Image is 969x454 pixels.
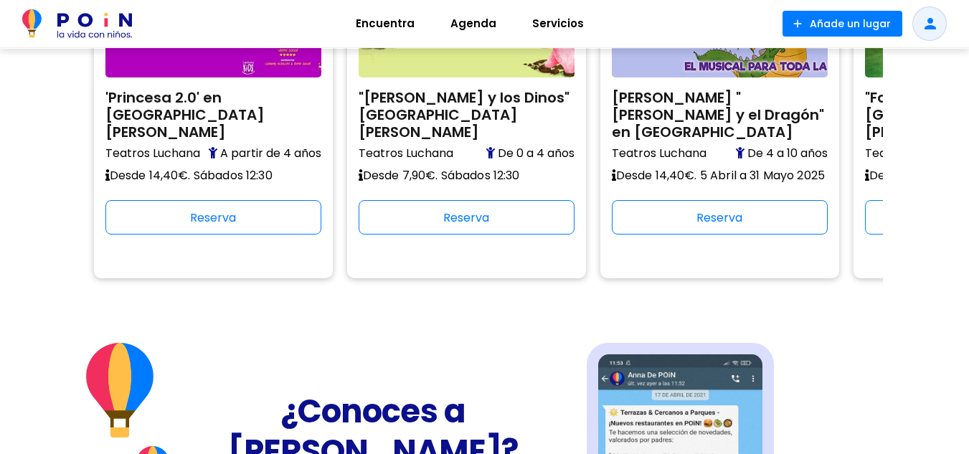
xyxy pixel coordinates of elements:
span: Teatros Luchana [359,145,453,162]
p: Desde 14,40€. Sábados 12:30 [105,162,321,189]
span: Agenda [444,12,503,35]
button: Añade un lugar [783,11,902,37]
p: Desde 14,40€. 5 Abril a 31 Mayo 2025 [612,162,828,189]
span: De 4 a 10 años [736,145,828,162]
div: Reserva [612,200,828,235]
a: Servicios [514,6,602,41]
h2: [PERSON_NAME] "[PERSON_NAME] y el Dragón" en [GEOGRAPHIC_DATA] [612,85,828,141]
span: Teatros Luchana [105,145,200,162]
img: POiN [22,9,132,38]
a: Agenda [432,6,514,41]
span: A partir de 4 años [209,145,321,162]
span: Teatros Luchana [612,145,706,162]
div: Reserva [105,200,321,235]
h2: "[PERSON_NAME] y los Dinos" [GEOGRAPHIC_DATA][PERSON_NAME] [359,85,575,141]
span: De 0 a 4 años [486,145,575,162]
p: Desde 7,90€. Sábados 12:30 [359,162,575,189]
span: Teatros Luchana [865,145,960,162]
span: Encuentra [349,12,421,35]
h2: 'Princesa 2.0' en [GEOGRAPHIC_DATA][PERSON_NAME] [105,85,321,141]
span: Servicios [526,12,590,35]
a: Encuentra [338,6,432,41]
div: Reserva [359,200,575,235]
